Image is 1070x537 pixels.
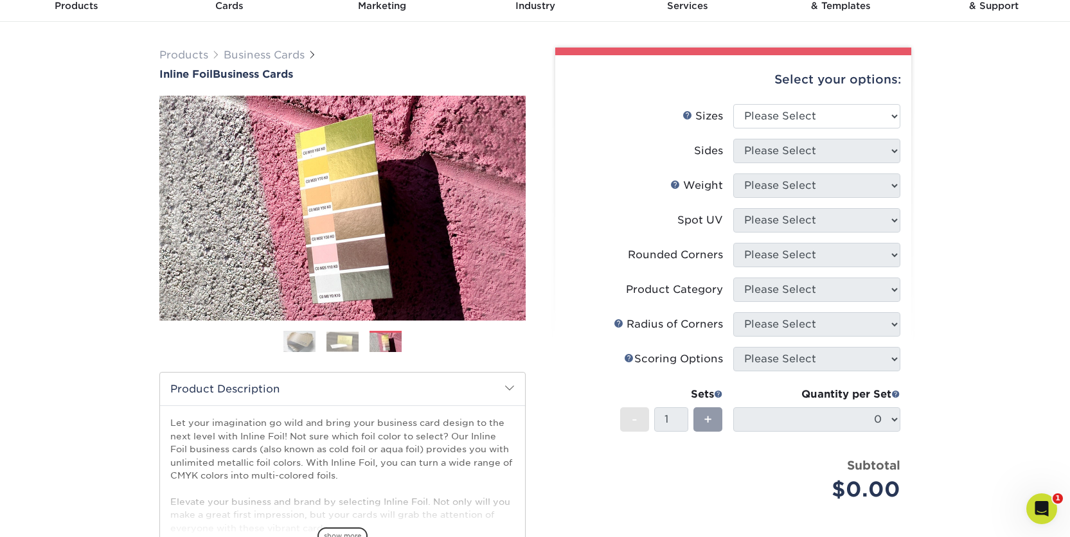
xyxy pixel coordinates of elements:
[733,387,900,402] div: Quantity per Set
[626,282,723,297] div: Product Category
[159,96,526,321] img: Inline Foil 03
[743,474,900,505] div: $0.00
[326,331,359,351] img: Business Cards 02
[624,351,723,367] div: Scoring Options
[283,326,316,358] img: Business Cards 01
[160,373,525,405] h2: Product Description
[159,49,208,61] a: Products
[682,109,723,124] div: Sizes
[224,49,305,61] a: Business Cards
[370,333,402,353] img: Business Cards 03
[670,178,723,193] div: Weight
[159,68,526,80] a: Inline FoilBusiness Cards
[694,143,723,159] div: Sides
[159,68,526,80] h1: Business Cards
[1053,493,1063,504] span: 1
[704,410,712,429] span: +
[566,55,901,104] div: Select your options:
[677,213,723,228] div: Spot UV
[628,247,723,263] div: Rounded Corners
[159,68,213,80] span: Inline Foil
[1026,493,1057,524] iframe: Intercom live chat
[614,317,723,332] div: Radius of Corners
[847,458,900,472] strong: Subtotal
[620,387,723,402] div: Sets
[632,410,638,429] span: -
